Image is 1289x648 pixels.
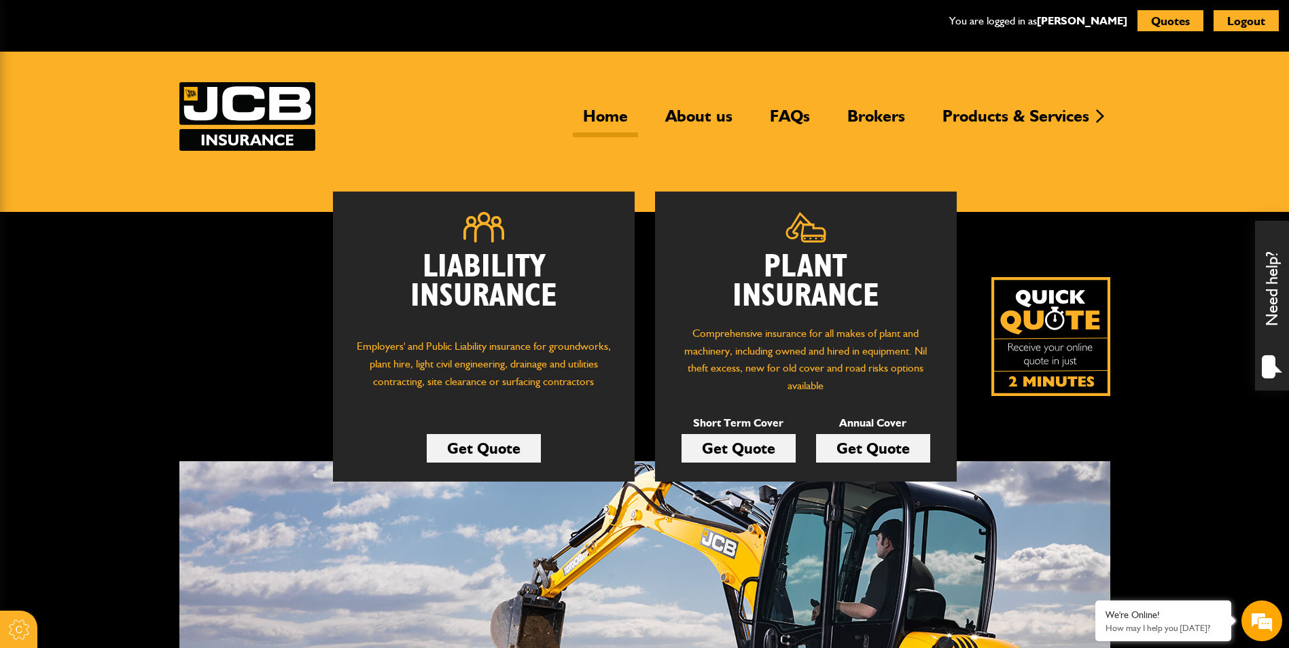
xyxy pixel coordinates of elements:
[179,82,315,151] a: JCB Insurance Services
[682,434,796,463] a: Get Quote
[1137,10,1203,31] button: Quotes
[1037,14,1127,27] a: [PERSON_NAME]
[1106,609,1221,621] div: We're Online!
[1106,623,1221,633] p: How may I help you today?
[1255,221,1289,391] div: Need help?
[682,414,796,432] p: Short Term Cover
[949,12,1127,30] p: You are logged in as
[675,253,936,311] h2: Plant Insurance
[1214,10,1279,31] button: Logout
[353,338,614,403] p: Employers' and Public Liability insurance for groundworks, plant hire, light civil engineering, d...
[932,106,1099,137] a: Products & Services
[353,253,614,325] h2: Liability Insurance
[837,106,915,137] a: Brokers
[816,414,930,432] p: Annual Cover
[760,106,820,137] a: FAQs
[991,277,1110,396] a: Get your insurance quote isn just 2-minutes
[675,325,936,394] p: Comprehensive insurance for all makes of plant and machinery, including owned and hired in equipm...
[573,106,638,137] a: Home
[179,82,315,151] img: JCB Insurance Services logo
[816,434,930,463] a: Get Quote
[427,434,541,463] a: Get Quote
[655,106,743,137] a: About us
[991,277,1110,396] img: Quick Quote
